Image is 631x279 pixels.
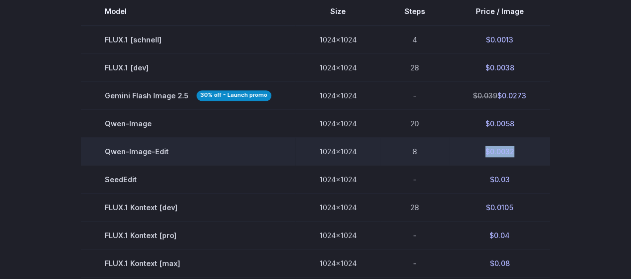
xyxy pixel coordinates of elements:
td: Qwen-Image [81,109,295,137]
td: - [381,165,449,193]
s: $0.039 [473,91,497,100]
td: 1024x1024 [295,53,381,81]
strong: 30% off - Launch promo [197,90,271,101]
td: $0.0013 [449,25,550,54]
td: 8 [381,137,449,165]
td: $0.0032 [449,137,550,165]
td: $0.0273 [449,81,550,109]
td: FLUX.1 [schnell] [81,25,295,54]
td: 1024x1024 [295,109,381,137]
td: $0.03 [449,165,550,193]
td: - [381,250,449,278]
td: 1024x1024 [295,137,381,165]
td: $0.0105 [449,193,550,221]
td: $0.08 [449,250,550,278]
td: $0.0058 [449,109,550,137]
td: Qwen-Image-Edit [81,137,295,165]
td: 1024x1024 [295,165,381,193]
td: SeedEdit [81,165,295,193]
td: $0.04 [449,222,550,250]
td: 1024x1024 [295,25,381,54]
td: 28 [381,53,449,81]
td: $0.0038 [449,53,550,81]
span: Gemini Flash Image 2.5 [105,90,271,101]
td: FLUX.1 [dev] [81,53,295,81]
td: 4 [381,25,449,54]
td: FLUX.1 Kontext [pro] [81,222,295,250]
td: 1024x1024 [295,193,381,221]
td: 20 [381,109,449,137]
td: - [381,81,449,109]
td: FLUX.1 Kontext [max] [81,250,295,278]
td: - [381,222,449,250]
td: FLUX.1 Kontext [dev] [81,193,295,221]
td: 28 [381,193,449,221]
td: 1024x1024 [295,81,381,109]
td: 1024x1024 [295,222,381,250]
td: 1024x1024 [295,250,381,278]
